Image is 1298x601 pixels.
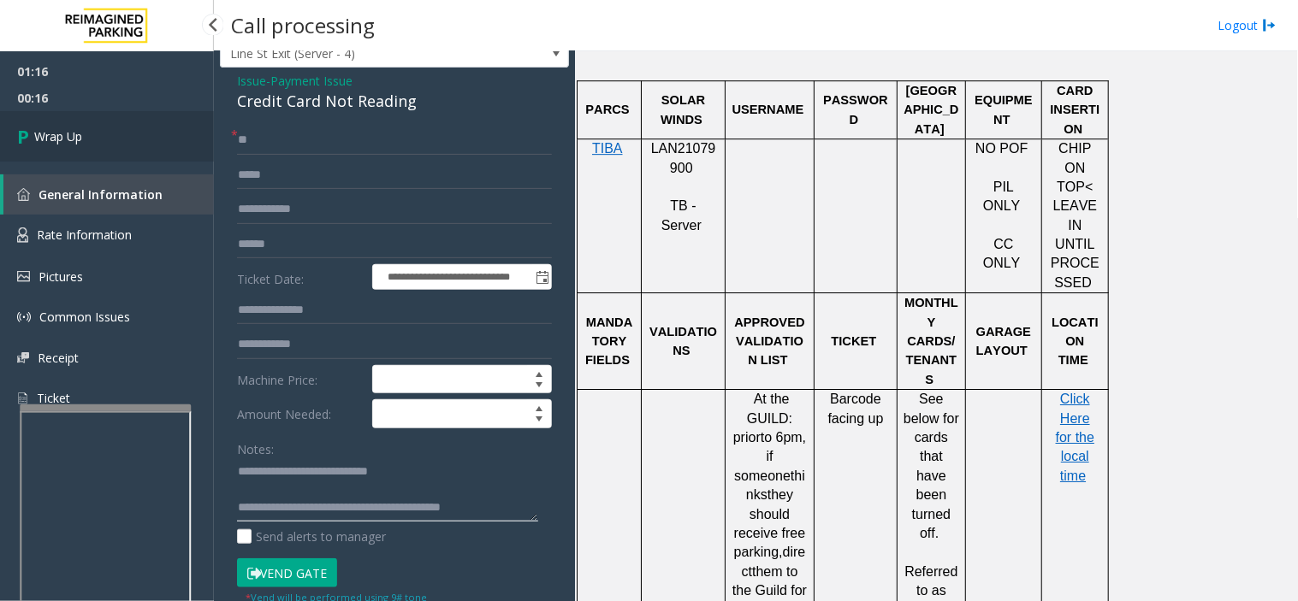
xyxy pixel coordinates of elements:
span: Issue [237,72,266,90]
label: Send alerts to manager [237,527,386,545]
span: Rate Information [37,227,132,243]
span: General Information [39,186,163,203]
span: Increase value [527,400,551,414]
span: they should receive free parking, [734,487,806,559]
span: Common Issues [39,309,130,325]
img: logout [1263,16,1277,34]
img: 'icon' [17,352,29,363]
img: 'icon' [17,271,30,282]
button: Vend Gate [237,558,337,587]
label: Machine Price: [233,365,368,394]
span: - [266,73,353,89]
a: TIBA [592,142,623,156]
span: CC ONLY [983,237,1021,270]
span: TICKET [832,334,877,348]
span: Barcode facing up [828,392,884,425]
img: 'icon' [17,188,30,201]
span: At the GUILD [747,392,790,425]
span: [GEOGRAPHIC_DATA] [904,84,958,136]
span: USERNAME [732,103,804,116]
span: Payment Issue [270,72,353,90]
span: See below for cards that have been turned off. [904,392,959,540]
span: GARAGE LAYOUT [976,325,1031,357]
span: LAN21079900 [651,141,716,174]
label: Notes: [237,434,274,458]
span: PARCS [585,103,629,116]
span: LOCATION TIME [1052,315,1099,368]
div: Credit Card Not Reading [237,90,552,113]
span: CARD INSERTION [1051,84,1100,136]
a: Logout [1218,16,1277,34]
span: MONTHLY CARDS/TENANTS [904,296,958,386]
span: SOLAR WINDS [661,93,705,126]
span: PIL ONLY [983,180,1021,213]
label: Amount Needed: [233,399,368,428]
span: VALIDATIONS [649,325,717,357]
img: 'icon' [17,310,31,324]
span: direct [742,545,806,578]
label: Ticket Date: [233,264,368,290]
span: NO POF [975,141,1028,156]
a: Click Here for the local time [1056,392,1094,483]
span: to 6pm, if someone [734,430,806,483]
span: PASSWORD [823,93,888,126]
span: Decrease value [527,414,551,427]
img: 'icon' [17,391,28,406]
img: 'icon' [17,227,28,243]
span: Increase value [527,366,551,380]
span: Toggle popup [532,265,551,289]
h3: Call processing [222,4,383,46]
span: TB - Server [661,198,702,232]
span: : prior [733,411,792,445]
span: Receipt [38,350,79,366]
span: MANDATORY FIELDS [585,315,632,368]
span: Decrease value [527,380,551,393]
span: EQUIPMENT [975,93,1033,126]
span: TIBA [592,141,623,156]
span: Click Here for the local time [1056,392,1094,483]
span: APPROVED VALIDATION LIST [734,315,804,368]
span: Pictures [39,268,83,285]
span: Ticket [37,390,70,406]
span: Line St Exit (Server - 4) [221,40,499,68]
span: Wrap Up [34,127,82,145]
a: General Information [3,174,214,215]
